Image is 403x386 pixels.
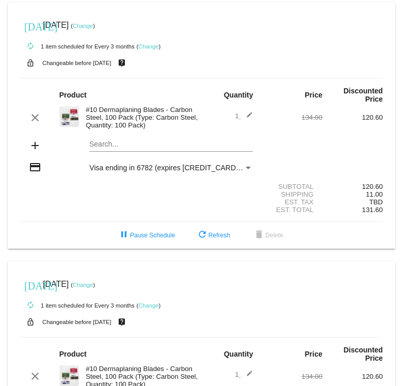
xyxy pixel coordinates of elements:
a: Change [138,302,158,309]
small: Changeable before [DATE] [42,60,111,66]
strong: Quantity [224,91,253,99]
mat-icon: lock_open [24,315,37,329]
div: 120.60 [323,183,383,190]
mat-select: Payment Method [89,164,253,172]
a: Change [138,43,158,50]
mat-icon: clear [29,111,41,124]
mat-icon: delete [253,229,265,242]
button: Delete [245,226,292,245]
span: 1 [235,112,253,120]
input: Search... [89,140,253,149]
small: ( ) [137,302,161,309]
mat-icon: [DATE] [24,279,37,291]
small: ( ) [137,43,161,50]
div: 120.60 [323,114,383,121]
mat-icon: edit [240,370,253,382]
button: Pause Schedule [109,226,183,245]
small: ( ) [71,282,95,288]
mat-icon: refresh [196,229,208,242]
small: Changeable before [DATE] [42,319,111,325]
div: Subtotal [262,183,323,190]
strong: Product [59,91,87,99]
mat-icon: autorenew [24,299,37,312]
strong: Price [305,350,323,358]
span: Visa ending in 6782 (expires [CREDIT_CARD_DATA]) [89,164,262,172]
mat-icon: autorenew [24,40,37,53]
span: Refresh [196,232,230,239]
a: Change [73,23,93,29]
span: 1 [235,371,253,378]
mat-icon: clear [29,370,41,382]
mat-icon: pause [118,229,130,242]
small: 1 item scheduled for Every 3 months [20,302,135,309]
strong: Discounted Price [344,346,383,362]
div: 134.00 [262,114,323,121]
strong: Discounted Price [344,87,383,103]
div: Est. Total [262,206,323,214]
small: ( ) [71,23,95,29]
div: Est. Tax [262,198,323,206]
mat-icon: edit [240,111,253,124]
mat-icon: [DATE] [24,20,37,32]
mat-icon: lock_open [24,56,37,70]
img: web-dermaplanepro-10-blade-box-2-scaled.jpg [59,106,79,127]
span: Pause Schedule [118,232,175,239]
span: TBD [369,198,383,206]
span: 11.00 [366,190,383,198]
strong: Quantity [224,350,253,358]
small: 1 item scheduled for Every 3 months [20,43,135,50]
button: Refresh [188,226,238,245]
div: 120.60 [323,373,383,380]
span: Delete [253,232,283,239]
mat-icon: live_help [116,56,128,70]
mat-icon: live_help [116,315,128,329]
span: 131.60 [362,206,383,214]
div: #10 Dermaplaning Blades - Carbon Steel, 100 Pack (Type: Carbon Steel, Quantity: 100 Pack) [80,106,201,129]
mat-icon: add [29,139,41,152]
div: 134.00 [262,373,323,380]
mat-icon: credit_card [29,161,41,173]
strong: Product [59,350,87,358]
strong: Price [305,91,323,99]
img: web-dermaplanepro-10-blade-box-2-scaled.jpg [59,365,79,386]
div: Shipping [262,190,323,198]
a: Change [73,282,93,288]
